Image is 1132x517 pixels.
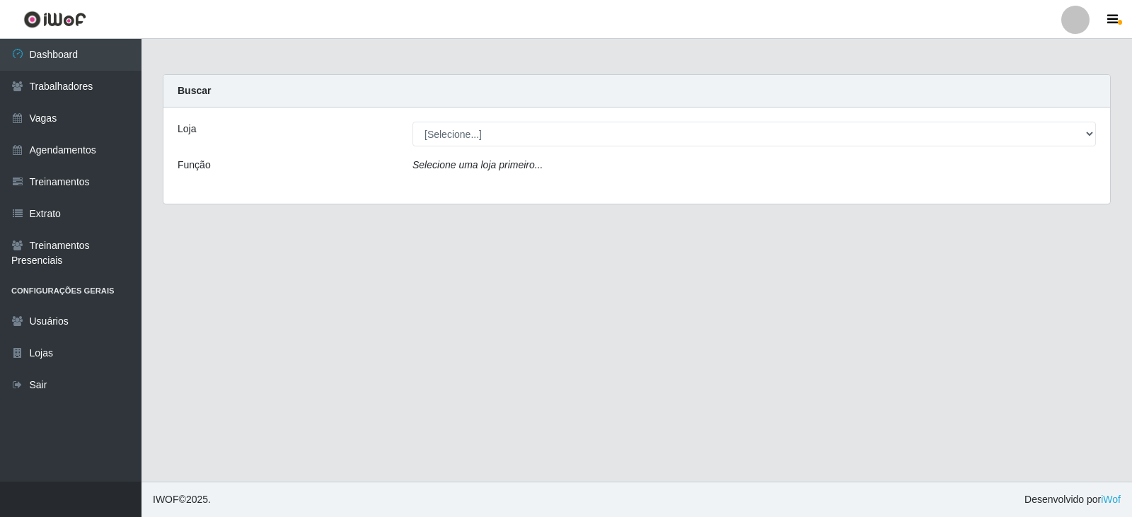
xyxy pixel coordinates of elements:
span: IWOF [153,494,179,505]
i: Selecione uma loja primeiro... [412,159,543,170]
label: Função [178,158,211,173]
a: iWof [1101,494,1121,505]
span: © 2025 . [153,492,211,507]
strong: Buscar [178,85,211,96]
label: Loja [178,122,196,136]
span: Desenvolvido por [1024,492,1121,507]
img: CoreUI Logo [23,11,86,28]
